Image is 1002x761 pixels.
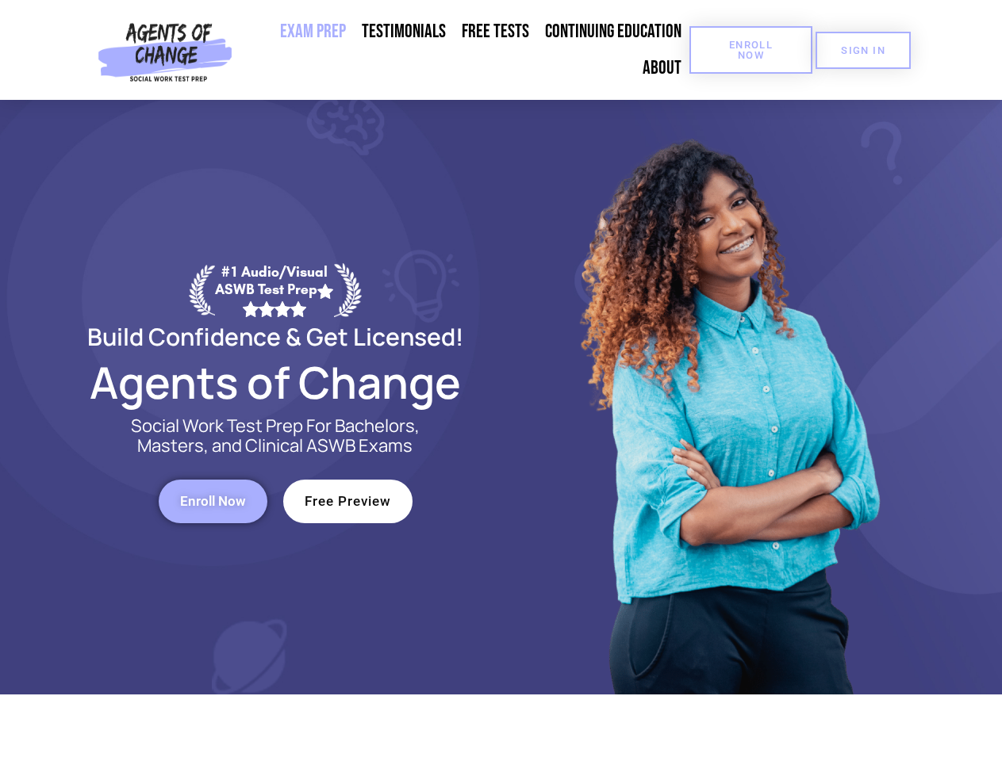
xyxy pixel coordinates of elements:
a: Testimonials [354,13,454,50]
h2: Agents of Change [49,364,501,400]
a: Free Tests [454,13,537,50]
a: Enroll Now [159,480,267,523]
span: SIGN IN [841,45,885,55]
span: Free Preview [305,495,391,508]
div: #1 Audio/Visual ASWB Test Prep [215,263,334,316]
a: About [635,50,689,86]
img: Website Image 1 (1) [569,100,886,694]
a: Exam Prep [272,13,354,50]
p: Social Work Test Prep For Bachelors, Masters, and Clinical ASWB Exams [113,416,438,456]
a: Enroll Now [689,26,812,74]
a: Continuing Education [537,13,689,50]
nav: Menu [239,13,689,86]
h2: Build Confidence & Get Licensed! [49,325,501,348]
span: Enroll Now [180,495,246,508]
span: Enroll Now [715,40,787,60]
a: SIGN IN [816,32,911,69]
a: Free Preview [283,480,413,523]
